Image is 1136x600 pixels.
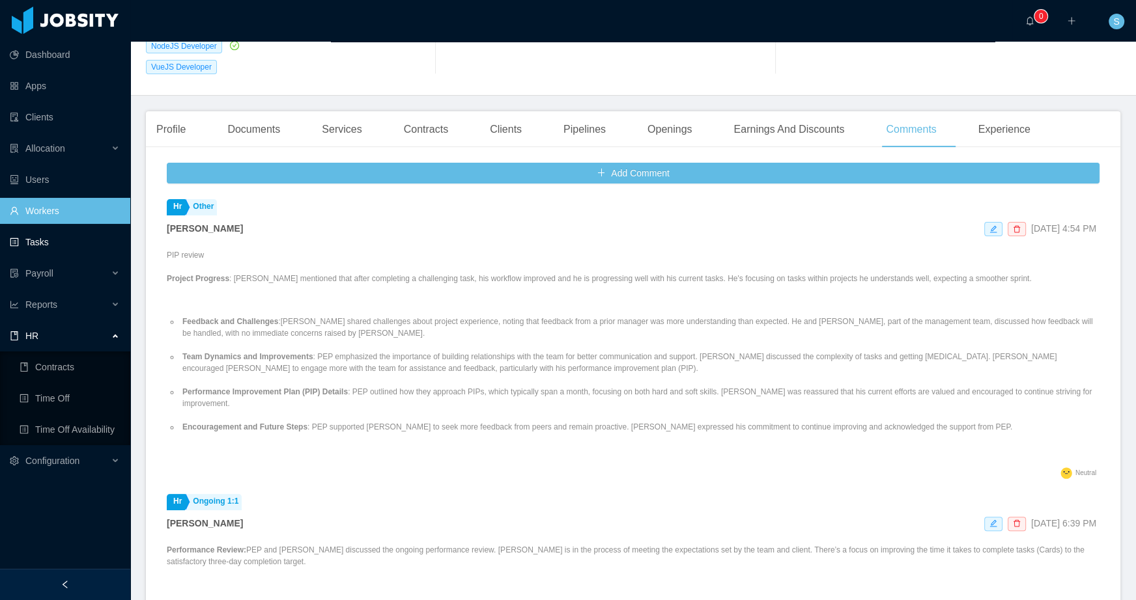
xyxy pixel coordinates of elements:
i: icon: line-chart [10,300,19,309]
i: icon: file-protect [10,269,19,278]
strong: Encouragement and Future Steps [182,422,307,431]
a: Ongoing 1:1 [186,494,242,510]
span: Payroll [25,268,53,279]
span: Neutral [1075,469,1096,476]
a: icon: userWorkers [10,198,120,224]
i: icon: bell [1025,16,1034,25]
a: icon: profileTime Off Availability [20,416,120,443]
a: icon: profileTime Off [20,385,120,411]
div: Clients [479,111,532,148]
i: icon: plus [1067,16,1076,25]
a: icon: profileTasks [10,229,120,255]
i: icon: edit [989,225,997,233]
li: :[PERSON_NAME] shared challenges about project experience, noting that feedback from a prior mana... [180,316,1100,339]
strong: [PERSON_NAME] [167,223,243,234]
div: Documents [217,111,291,148]
strong: Project Progress [167,274,229,283]
i: icon: check-circle [230,41,239,50]
li: : PEP supported [PERSON_NAME] to seek more feedback from peers and remain proactive. [PERSON_NAME... [180,421,1100,433]
li: : PEP outlined how they approach PIPs, which typically span a month, focusing on both hard and so... [180,386,1100,409]
strong: Performance Review: [167,545,246,554]
div: Openings [637,111,703,148]
span: [DATE] 6:39 PM [1031,518,1096,528]
a: icon: bookContracts [20,354,120,380]
i: icon: solution [10,144,19,153]
strong: Team Dynamics and Improvements [182,352,313,361]
p: PEP and [PERSON_NAME] discussed the ongoing performance review. [PERSON_NAME] is in the process o... [167,544,1100,567]
i: icon: delete [1013,225,1021,233]
a: icon: appstoreApps [10,73,120,99]
i: icon: edit [989,519,997,527]
span: NodeJS Developer [146,39,222,53]
a: icon: auditClients [10,104,120,130]
strong: [PERSON_NAME] [167,518,243,528]
sup: 0 [1034,10,1047,23]
a: Other [186,199,217,215]
span: [DATE] 4:54 PM [1031,223,1096,234]
span: Allocation [25,143,65,154]
i: icon: setting [10,456,19,465]
i: icon: delete [1013,519,1021,527]
button: icon: plusAdd Comment [167,163,1100,184]
li: : PEP emphasized the importance of building relationships with the team for better communication ... [180,351,1100,374]
div: Experience [968,111,1041,148]
a: icon: robotUsers [10,167,120,193]
div: Comments [875,111,946,148]
span: Reports [25,299,57,310]
span: Configuration [25,456,79,466]
span: HR [25,331,38,341]
a: icon: pie-chartDashboard [10,42,120,68]
a: Hr [167,199,185,215]
p: PIP review : [PERSON_NAME] mentioned that after completing a challenging task, his workflow impro... [167,249,1100,284]
div: Services [311,111,372,148]
i: icon: book [10,331,19,340]
div: Profile [146,111,196,148]
strong: Feedback and Challenges [182,317,278,326]
div: Contracts [393,111,459,148]
span: S [1113,14,1119,29]
a: icon: check-circle [227,40,239,51]
div: Earnings And Discounts [723,111,855,148]
a: Hr [167,494,185,510]
span: VueJS Developer [146,60,217,74]
strong: Performance Improvement Plan (PIP) Details [182,387,348,396]
div: Pipelines [553,111,616,148]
